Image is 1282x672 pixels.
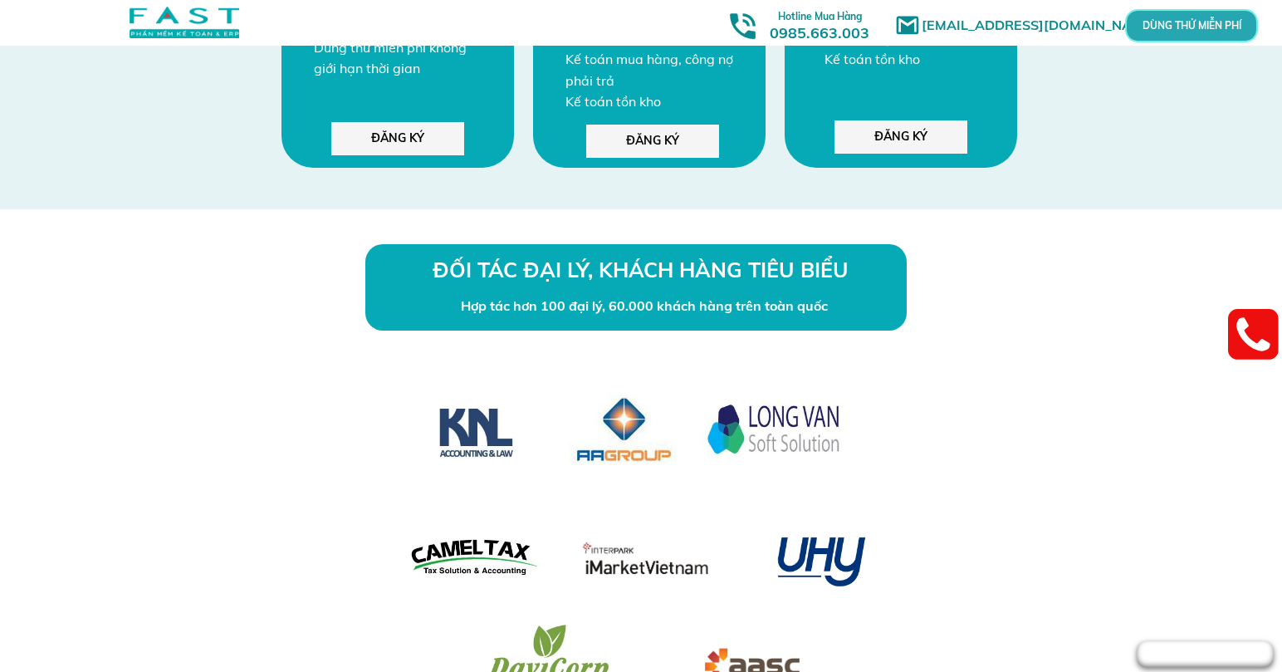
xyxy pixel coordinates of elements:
[433,253,849,287] h3: ĐỐI TÁC ĐẠI LÝ, KHÁCH HÀNG TIÊU BIỂU
[751,6,888,42] h3: 0985.663.003
[778,10,862,22] span: Hotline Mua Hàng
[565,7,739,113] div: Kế toán bán hàng, công nợ phải thu Kế toán mua hàng, công nợ phải trả Kế toán tồn kho
[586,125,719,158] p: ĐĂNG KÝ
[834,120,967,154] p: ĐĂNG KÝ
[331,122,464,155] p: ĐĂNG KÝ
[461,296,835,317] div: Hợp tác hơn 100 đại lý, 60.000 khách hàng trên toàn quốc
[314,16,482,80] div: Trải nghiệm bản Demo. Dùng thử miễn phí không giới hạn thời gian
[922,15,1167,37] h1: [EMAIL_ADDRESS][DOMAIN_NAME]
